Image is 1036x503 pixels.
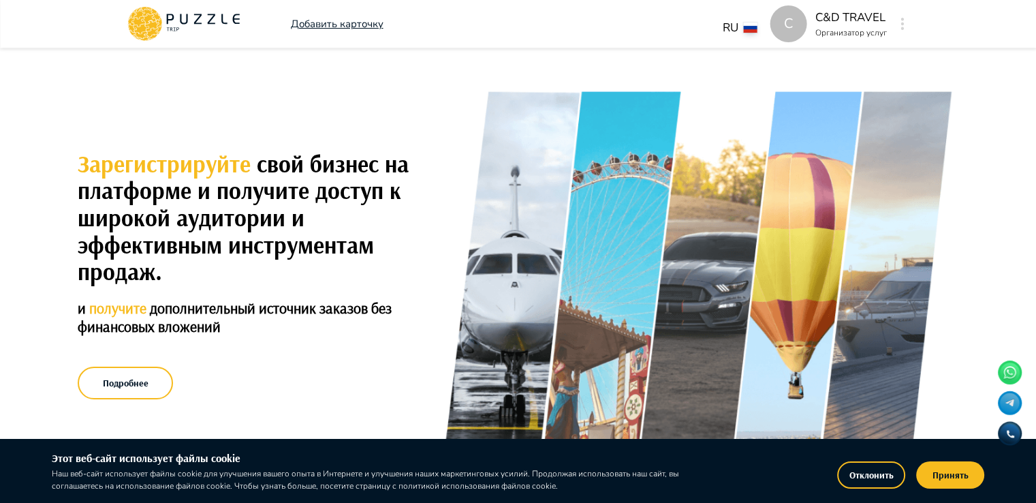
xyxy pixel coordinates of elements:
[291,16,383,32] a: Добавить карточку
[310,149,385,179] span: бизнес
[78,317,158,336] span: финансовых
[744,22,757,33] img: lang
[150,299,259,318] span: дополнительный
[385,149,409,179] span: на
[78,203,176,232] span: широкой
[390,176,401,205] span: к
[78,299,89,318] span: и
[770,5,807,42] div: C
[837,461,905,489] button: Отклонить
[78,230,228,260] span: эффективным
[371,299,392,318] span: без
[440,90,958,460] img: и получите дополнительный источник заказов без финансовых вложений
[217,176,315,205] span: получите
[78,149,257,179] span: Зарегистрируйте
[78,176,198,205] span: платформе
[916,461,984,489] button: Принять
[815,27,887,39] p: Организатор услуг
[176,203,292,232] span: аудитории
[815,9,887,27] p: C&D TRAVEL
[257,149,310,179] span: свой
[52,468,704,492] p: Наш веб-сайт использует файлы cookie для улучшения вашего опыта в Интернете и улучшения наших мар...
[228,230,374,260] span: инструментам
[292,203,304,232] span: и
[319,299,371,318] span: заказов
[259,299,319,318] span: источник
[315,176,390,205] span: доступ
[198,176,217,205] span: и
[78,367,173,399] button: Подробнее
[52,450,704,468] h6: Этот веб-сайт использует файлы cookie
[158,317,221,336] span: вложений
[89,299,150,318] span: получите
[723,19,738,37] p: RU
[78,257,162,286] span: продаж.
